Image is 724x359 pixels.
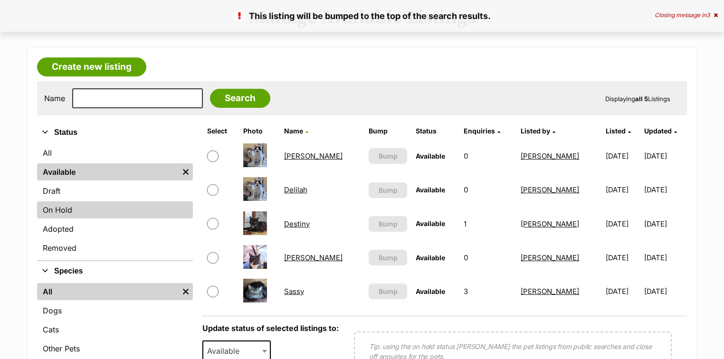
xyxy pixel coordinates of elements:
[460,140,516,172] td: 0
[37,340,193,357] a: Other Pets
[655,12,718,19] div: Closing message in
[644,127,677,135] a: Updated
[284,127,303,135] span: Name
[37,265,193,277] button: Species
[644,127,672,135] span: Updated
[379,151,398,161] span: Bump
[369,250,407,265] button: Bump
[644,241,686,274] td: [DATE]
[179,283,193,300] a: Remove filter
[369,216,407,232] button: Bump
[602,275,644,308] td: [DATE]
[202,323,339,333] label: Update status of selected listings to:
[416,152,445,160] span: Available
[606,127,631,135] a: Listed
[239,123,279,139] th: Photo
[369,182,407,198] button: Bump
[706,11,710,19] span: 3
[644,208,686,240] td: [DATE]
[602,140,644,172] td: [DATE]
[379,286,398,296] span: Bump
[464,127,495,135] span: translation missing: en.admin.listings.index.attributes.enquiries
[460,208,516,240] td: 1
[243,279,267,302] img: Sassy
[37,239,193,256] a: Removed
[179,163,193,180] a: Remove filter
[379,185,398,195] span: Bump
[37,182,193,199] a: Draft
[369,148,407,164] button: Bump
[605,95,670,103] span: Displaying Listings
[602,241,644,274] td: [DATE]
[44,94,65,103] label: Name
[243,245,267,269] img: Lionel
[369,283,407,299] button: Bump
[203,344,249,358] span: Available
[521,185,579,194] a: [PERSON_NAME]
[379,253,398,263] span: Bump
[635,95,648,103] strong: all 5
[416,219,445,227] span: Available
[416,287,445,295] span: Available
[521,127,555,135] a: Listed by
[365,123,411,139] th: Bump
[37,163,179,180] a: Available
[10,9,714,22] p: This listing will be bumped to the top of the search results.
[37,142,193,260] div: Status
[644,275,686,308] td: [DATE]
[37,126,193,139] button: Status
[412,123,459,139] th: Status
[521,253,579,262] a: [PERSON_NAME]
[521,287,579,296] a: [PERSON_NAME]
[644,173,686,206] td: [DATE]
[416,254,445,262] span: Available
[37,201,193,218] a: On Hold
[37,220,193,237] a: Adopted
[284,253,343,262] a: [PERSON_NAME]
[379,219,398,229] span: Bump
[284,287,304,296] a: Sassy
[284,127,308,135] a: Name
[464,127,500,135] a: Enquiries
[606,127,626,135] span: Listed
[521,127,550,135] span: Listed by
[644,140,686,172] td: [DATE]
[284,151,343,161] a: [PERSON_NAME]
[37,283,179,300] a: All
[210,89,270,108] input: Search
[460,173,516,206] td: 0
[521,151,579,161] a: [PERSON_NAME]
[37,302,193,319] a: Dogs
[37,57,146,76] a: Create new listing
[37,321,193,338] a: Cats
[602,208,644,240] td: [DATE]
[521,219,579,228] a: [PERSON_NAME]
[602,173,644,206] td: [DATE]
[284,219,310,228] a: Destiny
[460,241,516,274] td: 0
[203,123,238,139] th: Select
[37,144,193,161] a: All
[243,211,267,235] img: Destiny
[416,186,445,194] span: Available
[460,275,516,308] td: 3
[284,185,307,194] a: Delilah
